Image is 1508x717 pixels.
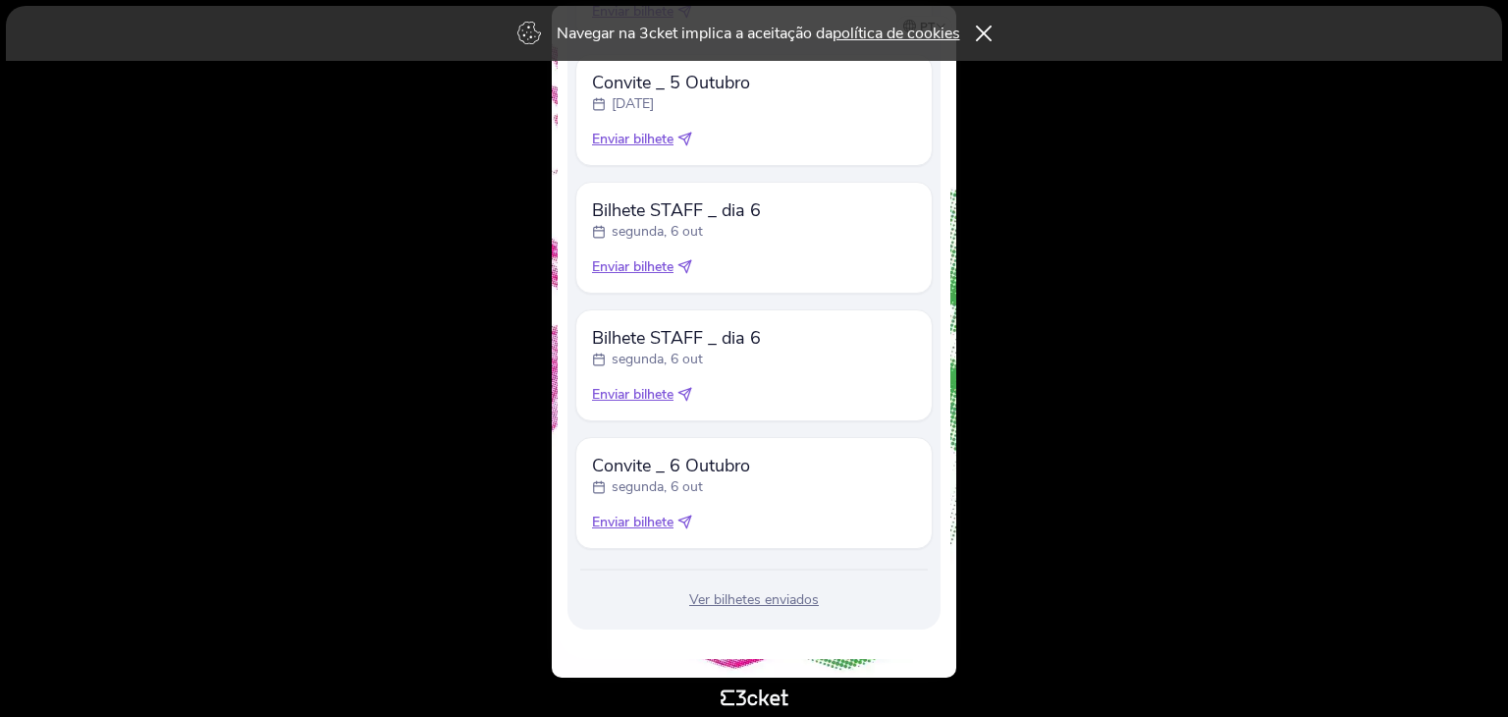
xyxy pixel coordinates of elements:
span: Convite _ 6 Outubro [592,454,750,477]
p: segunda, 6 out [612,477,703,497]
p: segunda, 6 out [612,222,703,242]
span: Enviar bilhete [592,513,673,532]
a: política de cookies [833,23,960,44]
span: Enviar bilhete [592,257,673,277]
div: Ver bilhetes enviados [575,590,933,610]
span: Bilhete STAFF _ dia 6 [592,198,761,222]
p: Navegar na 3cket implica a aceitação da [557,23,960,44]
span: Enviar bilhete [592,130,673,149]
span: Bilhete STAFF _ dia 6 [592,326,761,350]
span: Enviar bilhete [592,385,673,405]
span: Convite _ 5 Outubro [592,71,750,94]
p: segunda, 6 out [612,350,703,369]
p: [DATE] [612,94,654,114]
